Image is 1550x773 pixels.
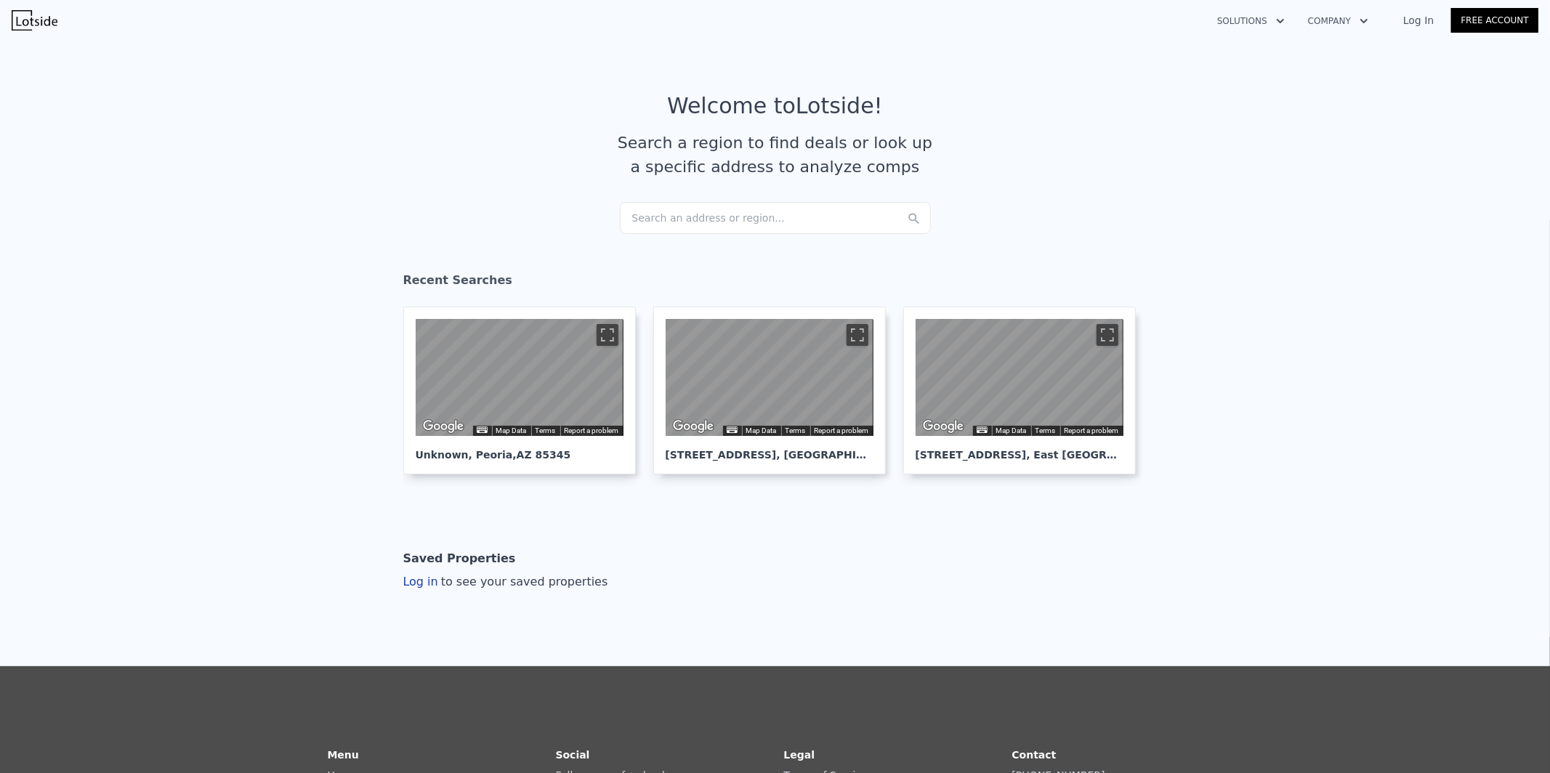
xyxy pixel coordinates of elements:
a: Terms (opens in new tab) [536,426,556,434]
div: Welcome to Lotside ! [667,93,883,119]
div: Unknown , Peoria [416,436,623,462]
img: Lotside [12,10,57,31]
div: [STREET_ADDRESS] , East [GEOGRAPHIC_DATA] [916,436,1123,462]
a: Map [STREET_ADDRESS], East [GEOGRAPHIC_DATA] [903,307,1147,474]
div: Street View [416,319,623,436]
button: Map Data [996,426,1027,436]
a: Map [STREET_ADDRESS], [GEOGRAPHIC_DATA] [653,307,897,474]
div: Log in [403,573,608,591]
img: Google [669,417,717,436]
div: Saved Properties [403,544,516,573]
div: Search an address or region... [620,202,931,234]
div: Map [416,319,623,436]
img: Google [419,417,467,436]
a: Terms (opens in new tab) [1036,426,1056,434]
button: Toggle fullscreen view [597,324,618,346]
strong: Social [556,749,590,761]
a: Map Unknown, Peoria,AZ 85345 [403,307,647,474]
a: Report a problem [1065,426,1119,434]
strong: Menu [328,749,359,761]
a: Report a problem [815,426,869,434]
a: Open this area in Google Maps (opens a new window) [919,417,967,436]
div: Search a region to find deals or look up a specific address to analyze comps [613,131,938,179]
div: [STREET_ADDRESS] , [GEOGRAPHIC_DATA] [666,436,873,462]
div: Map [666,319,873,436]
button: Keyboard shortcuts [477,426,487,433]
a: Log In [1386,13,1451,28]
button: Keyboard shortcuts [727,426,737,433]
button: Toggle fullscreen view [847,324,868,346]
button: Map Data [496,426,527,436]
span: to see your saved properties [438,575,608,588]
a: Report a problem [565,426,619,434]
strong: Legal [784,749,815,761]
button: Keyboard shortcuts [977,426,987,433]
a: Terms (opens in new tab) [786,426,806,434]
button: Company [1296,8,1380,34]
div: Street View [916,319,1123,436]
div: Map [916,319,1123,436]
a: Free Account [1451,8,1538,33]
a: Open this area in Google Maps (opens a new window) [669,417,717,436]
button: Map Data [746,426,777,436]
img: Google [919,417,967,436]
div: Recent Searches [403,260,1147,307]
button: Solutions [1206,8,1296,34]
span: , AZ 85345 [512,449,570,461]
strong: Contact [1012,749,1057,761]
a: Open this area in Google Maps (opens a new window) [419,417,467,436]
div: Street View [666,319,873,436]
button: Toggle fullscreen view [1097,324,1118,346]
